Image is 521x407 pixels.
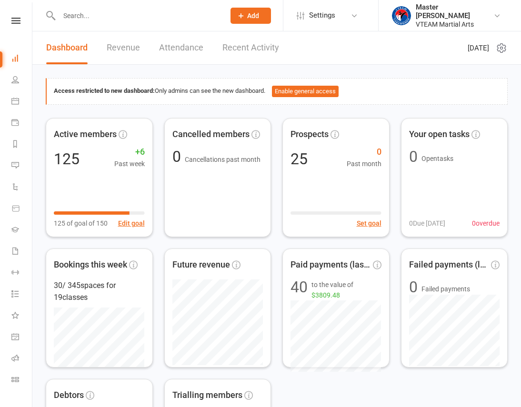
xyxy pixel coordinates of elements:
[357,218,381,228] button: Set goal
[11,306,33,327] a: What's New
[421,155,453,162] span: Open tasks
[311,291,340,299] span: $3809.48
[54,128,117,141] span: Active members
[11,327,33,348] a: General attendance kiosk mode
[468,42,489,54] span: [DATE]
[172,388,242,402] span: Trialling members
[416,20,493,29] div: VTEAM Martial Arts
[392,6,411,25] img: thumb_image1628552580.png
[54,151,80,167] div: 125
[347,159,381,169] span: Past month
[11,113,33,134] a: Payments
[172,148,185,166] span: 0
[291,151,308,167] div: 25
[230,8,271,24] button: Add
[185,156,260,163] span: Cancellations past month
[272,86,339,97] button: Enable general access
[291,128,329,141] span: Prospects
[11,70,33,91] a: People
[291,279,308,301] div: 40
[222,31,279,64] a: Recent Activity
[46,31,88,64] a: Dashboard
[311,279,381,301] span: to the value of
[172,128,250,141] span: Cancelled members
[309,5,335,26] span: Settings
[472,218,500,228] span: 0 overdue
[56,9,218,22] input: Search...
[409,279,418,295] div: 0
[54,87,155,94] strong: Access restricted to new dashboard:
[54,388,84,402] span: Debtors
[54,218,108,228] span: 125 of goal of 150
[11,91,33,113] a: Calendar
[291,258,371,272] span: Paid payments (last 7d)
[11,348,33,370] a: Roll call kiosk mode
[416,3,493,20] div: Master [PERSON_NAME]
[54,258,127,272] span: Bookings this week
[347,145,381,159] span: 0
[107,31,140,64] a: Revenue
[114,159,145,169] span: Past week
[247,12,259,20] span: Add
[54,86,500,97] div: Only admins can see the new dashboard.
[11,199,33,220] a: Product Sales
[114,145,145,159] span: +6
[11,370,33,391] a: Class kiosk mode
[159,31,203,64] a: Attendance
[54,279,145,304] div: 30 / 345 spaces for 19 classes
[11,49,33,70] a: Dashboard
[409,258,490,272] span: Failed payments (last 30d)
[172,258,230,272] span: Future revenue
[409,218,445,228] span: 0 Due [DATE]
[118,218,145,228] button: Edit goal
[421,284,470,294] span: Failed payments
[409,149,418,164] div: 0
[409,128,470,141] span: Your open tasks
[11,134,33,156] a: Reports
